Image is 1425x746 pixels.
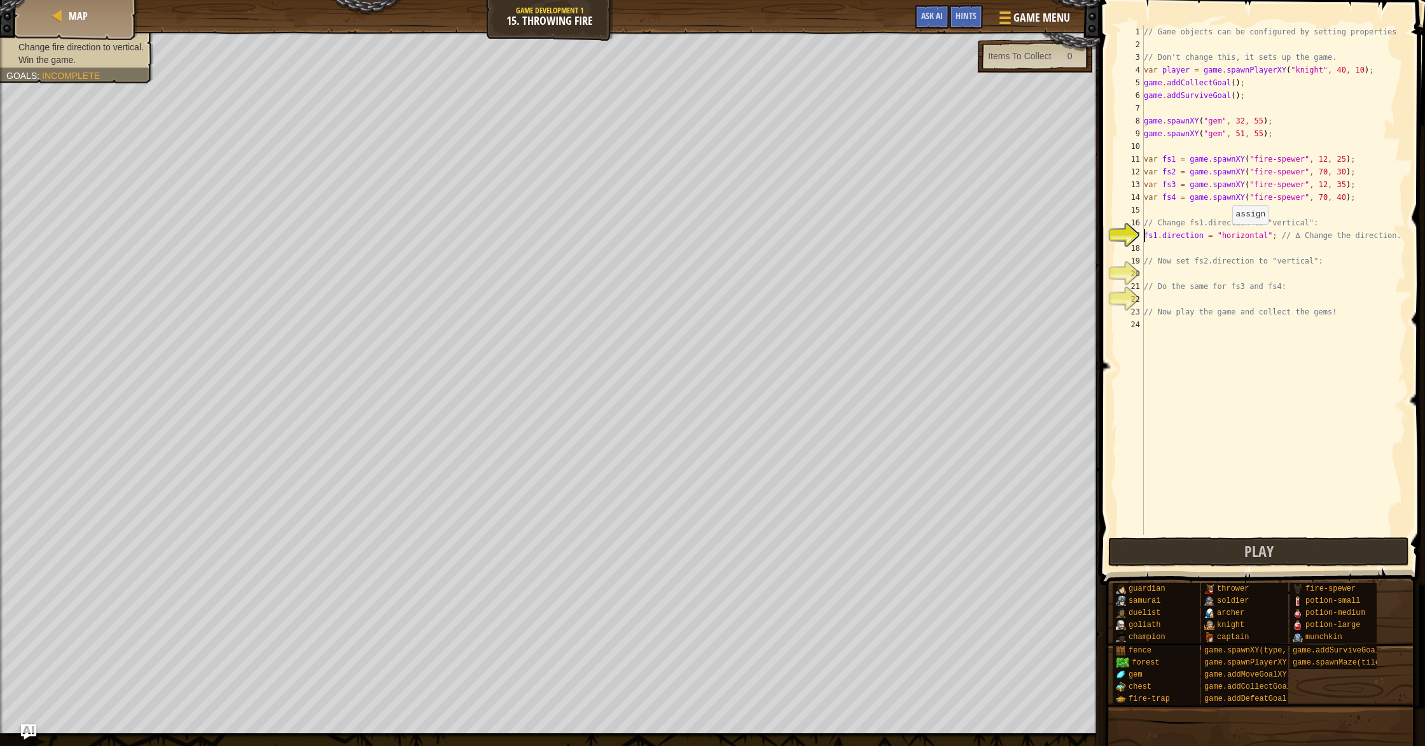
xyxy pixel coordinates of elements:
div: 13 [1118,178,1144,191]
span: Map [69,9,88,23]
span: soldier [1217,596,1249,605]
span: game.addCollectGoal(amount) [1204,682,1328,691]
span: game.addMoveGoalXY(x, y) [1204,670,1314,679]
img: portrait.png [1116,670,1126,680]
div: 10 [1118,140,1144,153]
img: portrait.png [1293,584,1303,594]
span: potion-large [1305,621,1360,630]
span: fire-trap [1129,694,1170,703]
div: 5 [1118,76,1144,89]
span: archer [1217,609,1244,617]
span: potion-medium [1305,609,1365,617]
span: thrower [1217,584,1249,593]
img: portrait.png [1293,608,1303,618]
div: 22 [1118,293,1144,306]
div: 19 [1118,255,1144,267]
img: trees_1.png [1116,658,1129,668]
div: 21 [1118,280,1144,293]
span: chest [1129,682,1151,691]
img: portrait.png [1116,584,1126,594]
img: portrait.png [1116,632,1126,642]
span: game.spawnPlayerXY(type, x, y) [1204,658,1342,667]
img: portrait.png [1204,596,1214,606]
span: duelist [1129,609,1160,617]
div: 9 [1118,127,1144,140]
div: 14 [1118,191,1144,204]
button: Play [1108,537,1409,567]
div: 4 [1118,64,1144,76]
img: portrait.png [1116,596,1126,606]
span: munchkin [1305,633,1342,642]
li: Change fire direction to vertical. [6,41,144,53]
span: : [37,71,42,81]
span: captain [1217,633,1249,642]
div: 18 [1118,242,1144,255]
span: samurai [1129,596,1160,605]
div: 12 [1118,165,1144,178]
span: knight [1217,621,1244,630]
span: Incomplete [42,71,100,81]
div: 2 [1118,38,1144,51]
img: portrait.png [1293,632,1303,642]
span: forest [1132,658,1159,667]
div: 7 [1118,102,1144,115]
a: Map [65,9,88,23]
span: game.addSurviveGoal(seconds) [1293,646,1421,655]
div: 11 [1118,153,1144,165]
div: 0 [1067,50,1073,62]
span: game.addDefeatGoal(amount) [1204,694,1323,703]
code: assign [1236,209,1266,219]
img: portrait.png [1116,608,1126,618]
span: game.spawnXY(type, x, y) [1204,646,1314,655]
div: 23 [1118,306,1144,318]
img: portrait.png [1116,682,1126,692]
div: 17 [1118,229,1144,242]
div: 16 [1118,216,1144,229]
div: Items To Collect [988,50,1051,62]
div: 6 [1118,89,1144,102]
img: portrait.png [1204,620,1214,630]
button: Game Menu [989,5,1078,35]
img: portrait.png [1204,608,1214,618]
div: 20 [1118,267,1144,280]
div: 15 [1118,204,1144,216]
span: fire-spewer [1305,584,1356,593]
img: portrait.png [1204,584,1214,594]
img: portrait.png [1293,596,1303,606]
span: champion [1129,633,1165,642]
img: portrait.png [1116,645,1126,656]
div: 3 [1118,51,1144,64]
img: portrait.png [1293,620,1303,630]
span: Win the game. [18,55,76,65]
div: 24 [1118,318,1144,331]
span: Hints [956,10,977,22]
div: 8 [1118,115,1144,127]
span: Game Menu [1013,10,1070,26]
span: goliath [1129,621,1160,630]
button: Ask AI [21,724,36,740]
img: portrait.png [1116,620,1126,630]
li: Win the game. [6,53,144,66]
span: Goals [6,71,37,81]
span: Ask AI [921,10,943,22]
button: Ask AI [915,5,949,29]
span: Play [1244,541,1274,561]
img: portrait.png [1116,694,1126,704]
span: guardian [1129,584,1165,593]
span: Change fire direction to vertical. [18,42,144,52]
span: fence [1129,646,1151,655]
div: 1 [1118,25,1144,38]
img: portrait.png [1204,632,1214,642]
span: gem [1129,670,1143,679]
span: potion-small [1305,596,1360,605]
